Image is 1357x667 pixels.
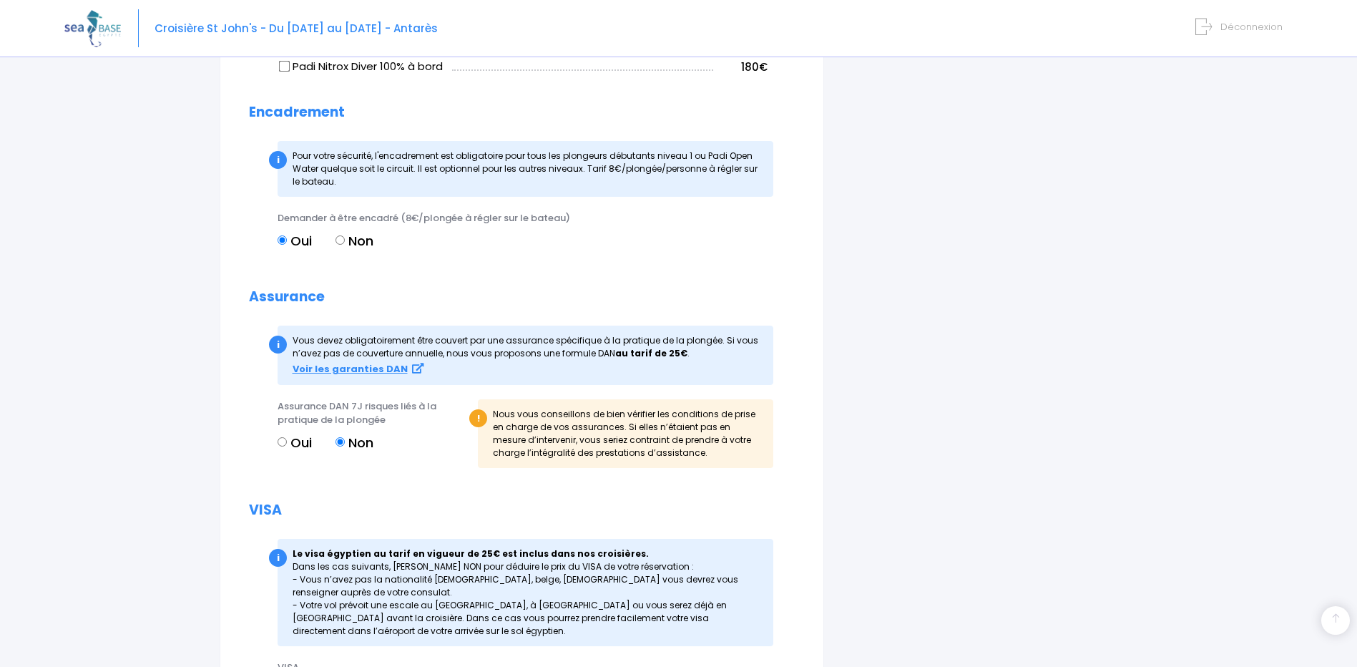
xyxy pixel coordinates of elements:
span: Croisière St John's - Du [DATE] au [DATE] - Antarès [155,21,438,36]
input: Non [335,235,345,245]
span: Assurance DAN 7J risques liés à la pratique de la plongée [278,399,436,427]
strong: au tarif de 25€ [615,347,687,359]
div: Dans les cas suivants, [PERSON_NAME] NON pour déduire le prix du VISA de votre réservation : - Vo... [278,539,773,646]
label: Oui [278,433,312,452]
h2: Assurance [249,289,795,306]
a: Voir les garanties DAN [293,363,423,375]
strong: Le visa égyptien au tarif en vigueur de 25€ est inclus dans nos croisières. [293,547,649,560]
input: Padi Nitrox Diver 100% à bord [279,61,290,72]
label: Padi Nitrox Diver 100% à bord [280,59,443,75]
div: Nous vous conseillons de bien vérifier les conditions de prise en charge de vos assurances. Si el... [478,399,773,468]
div: i [269,549,287,567]
input: Oui [278,437,287,447]
span: Pour votre sécurité, l'encadrement est obligatoire pour tous les plongeurs débutants niveau 1 ou ... [293,150,758,188]
h2: Encadrement [249,104,795,121]
div: i [269,151,287,169]
span: Déconnexion [1220,20,1283,34]
span: Demander à être encadré (8€/plongée à régler sur le bateau) [278,211,570,225]
div: Vous devez obligatoirement être couvert par une assurance spécifique à la pratique de la plong... [278,326,773,385]
label: Non [335,231,373,250]
div: i [269,336,287,354]
label: Non [335,433,373,452]
strong: Voir les garanties DAN [293,362,408,376]
h2: VISA [249,502,795,519]
span: 180€ [741,59,768,74]
input: Oui [278,235,287,245]
div: ! [469,409,487,427]
input: Non [335,437,345,447]
label: Oui [278,231,312,250]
